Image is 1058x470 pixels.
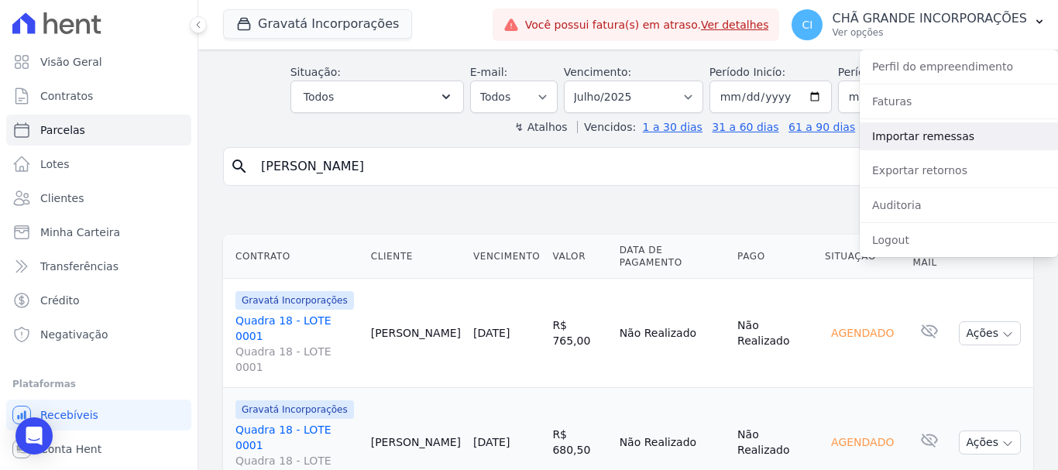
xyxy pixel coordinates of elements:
[290,66,341,78] label: Situação:
[832,11,1027,26] p: CHÃ GRANDE INCORPORAÇÕES
[304,87,334,106] span: Todos
[365,235,467,279] th: Cliente
[40,156,70,172] span: Lotes
[643,121,702,133] a: 1 a 30 dias
[860,87,1058,115] a: Faturas
[832,26,1027,39] p: Ver opções
[860,226,1058,254] a: Logout
[6,183,191,214] a: Clientes
[40,225,120,240] span: Minha Carteira
[470,66,508,78] label: E-mail:
[40,54,102,70] span: Visão Geral
[577,121,636,133] label: Vencidos:
[860,191,1058,219] a: Auditoria
[40,293,80,308] span: Crédito
[959,321,1021,345] button: Ações
[6,400,191,431] a: Recebíveis
[252,151,1026,182] input: Buscar por nome do lote ou do cliente
[6,149,191,180] a: Lotes
[223,9,412,39] button: Gravatá Incorporações
[365,279,467,388] td: [PERSON_NAME]
[959,431,1021,455] button: Ações
[709,66,785,78] label: Período Inicío:
[546,235,613,279] th: Valor
[860,53,1058,81] a: Perfil do empreendimento
[6,285,191,316] a: Crédito
[819,235,906,279] th: Situação
[546,279,613,388] td: R$ 765,00
[40,190,84,206] span: Clientes
[6,115,191,146] a: Parcelas
[40,327,108,342] span: Negativação
[825,322,900,344] div: Agendado
[230,157,249,176] i: search
[40,407,98,423] span: Recebíveis
[235,313,359,375] a: Quadra 18 - LOTE 0001Quadra 18 - LOTE 0001
[860,122,1058,150] a: Importar remessas
[6,217,191,248] a: Minha Carteira
[223,235,365,279] th: Contrato
[701,19,769,31] a: Ver detalhes
[788,121,855,133] a: 61 a 90 dias
[712,121,778,133] a: 31 a 60 dias
[6,319,191,350] a: Negativação
[525,17,769,33] span: Você possui fatura(s) em atraso.
[15,417,53,455] div: Open Intercom Messenger
[40,88,93,104] span: Contratos
[235,291,354,310] span: Gravatá Incorporações
[6,434,191,465] a: Conta Hent
[235,344,359,375] span: Quadra 18 - LOTE 0001
[564,66,631,78] label: Vencimento:
[6,46,191,77] a: Visão Geral
[40,259,119,274] span: Transferências
[731,279,819,388] td: Não Realizado
[235,400,354,419] span: Gravatá Incorporações
[6,81,191,111] a: Contratos
[779,3,1058,46] button: CI CHÃ GRANDE INCORPORAÇÕES Ver opções
[40,441,101,457] span: Conta Hent
[825,431,900,453] div: Agendado
[731,235,819,279] th: Pago
[40,122,85,138] span: Parcelas
[613,235,731,279] th: Data de Pagamento
[613,279,731,388] td: Não Realizado
[290,81,464,113] button: Todos
[12,375,185,393] div: Plataformas
[514,121,567,133] label: ↯ Atalhos
[802,19,813,30] span: CI
[473,327,510,339] a: [DATE]
[467,235,546,279] th: Vencimento
[473,436,510,448] a: [DATE]
[860,156,1058,184] a: Exportar retornos
[838,64,960,81] label: Período Fim:
[6,251,191,282] a: Transferências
